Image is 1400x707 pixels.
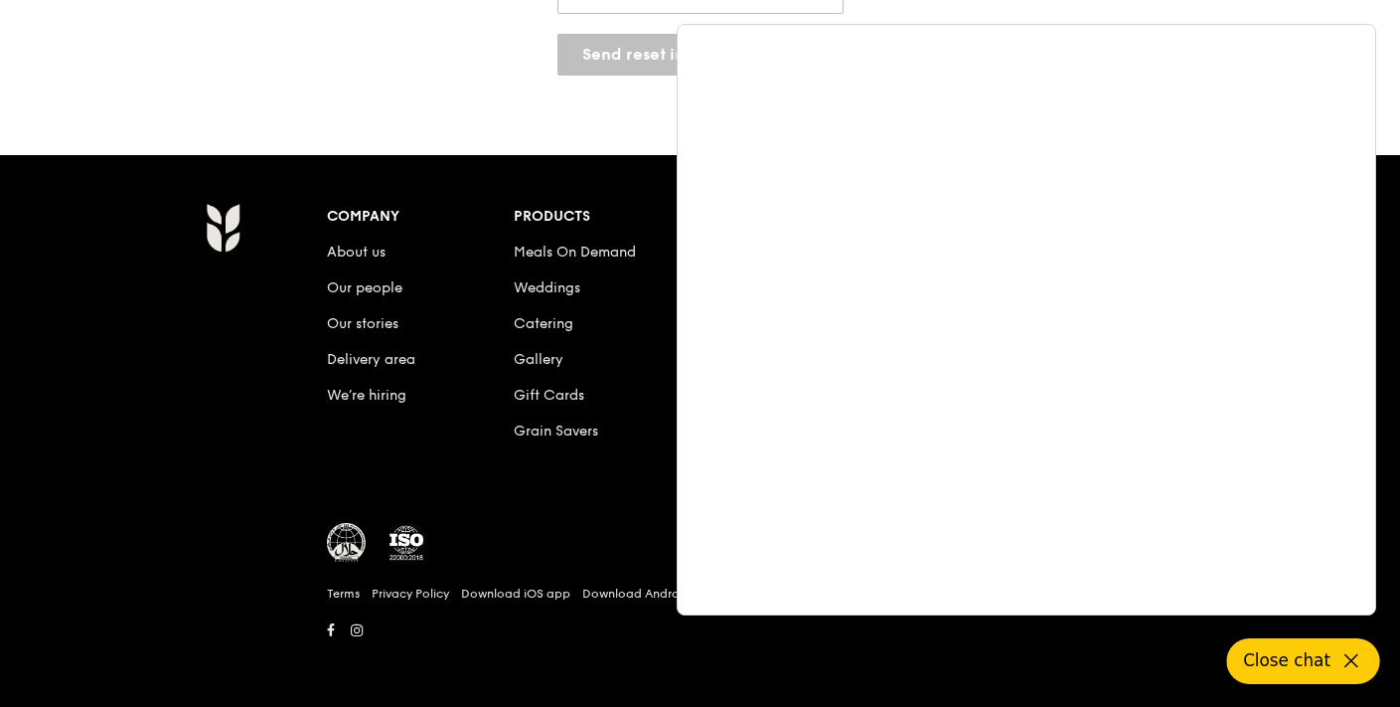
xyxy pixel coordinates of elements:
a: About us [327,244,386,261]
a: We’re hiring [327,387,406,404]
h6: Revision [128,644,1273,660]
a: Terms [327,586,360,602]
img: ISO Certified [387,523,426,563]
a: Catering [514,315,573,332]
img: Grain [206,203,240,253]
a: Download iOS app [461,586,570,602]
div: Company [327,203,515,231]
a: Privacy Policy [372,586,449,602]
a: Grain Savers [514,423,598,440]
a: Weddings [514,279,580,296]
a: Meals On Demand [514,244,636,261]
button: Send reset instructions [557,34,787,76]
a: Our people [327,279,402,296]
a: Download Android app [582,586,717,602]
a: Gift Cards [514,387,584,404]
img: MUIS Halal Certified [327,523,367,563]
button: Close chat [1227,638,1380,684]
span: Close chat [1243,648,1330,673]
a: Gallery [514,351,563,368]
a: Our stories [327,315,398,332]
div: Products [514,203,701,231]
a: Delivery area [327,351,415,368]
